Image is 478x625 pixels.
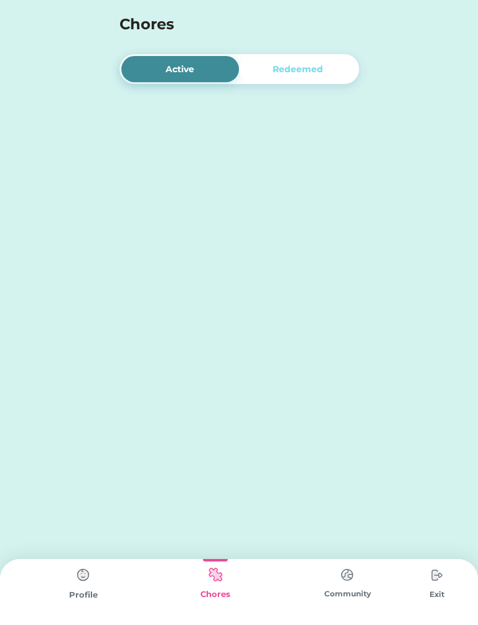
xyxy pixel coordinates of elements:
[17,589,149,601] div: Profile
[203,563,228,587] img: type%3Dkids%2C%20state%3Dselected.svg
[166,63,194,76] div: Active
[273,63,323,76] div: Redeemed
[413,589,461,600] div: Exit
[424,563,449,588] img: type%3Dchores%2C%20state%3Ddefault.svg
[149,588,281,601] div: Chores
[281,588,413,599] div: Community
[119,13,326,35] h4: Chores
[71,563,96,588] img: type%3Dchores%2C%20state%3Ddefault.svg
[335,563,360,587] img: type%3Dchores%2C%20state%3Ddefault.svg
